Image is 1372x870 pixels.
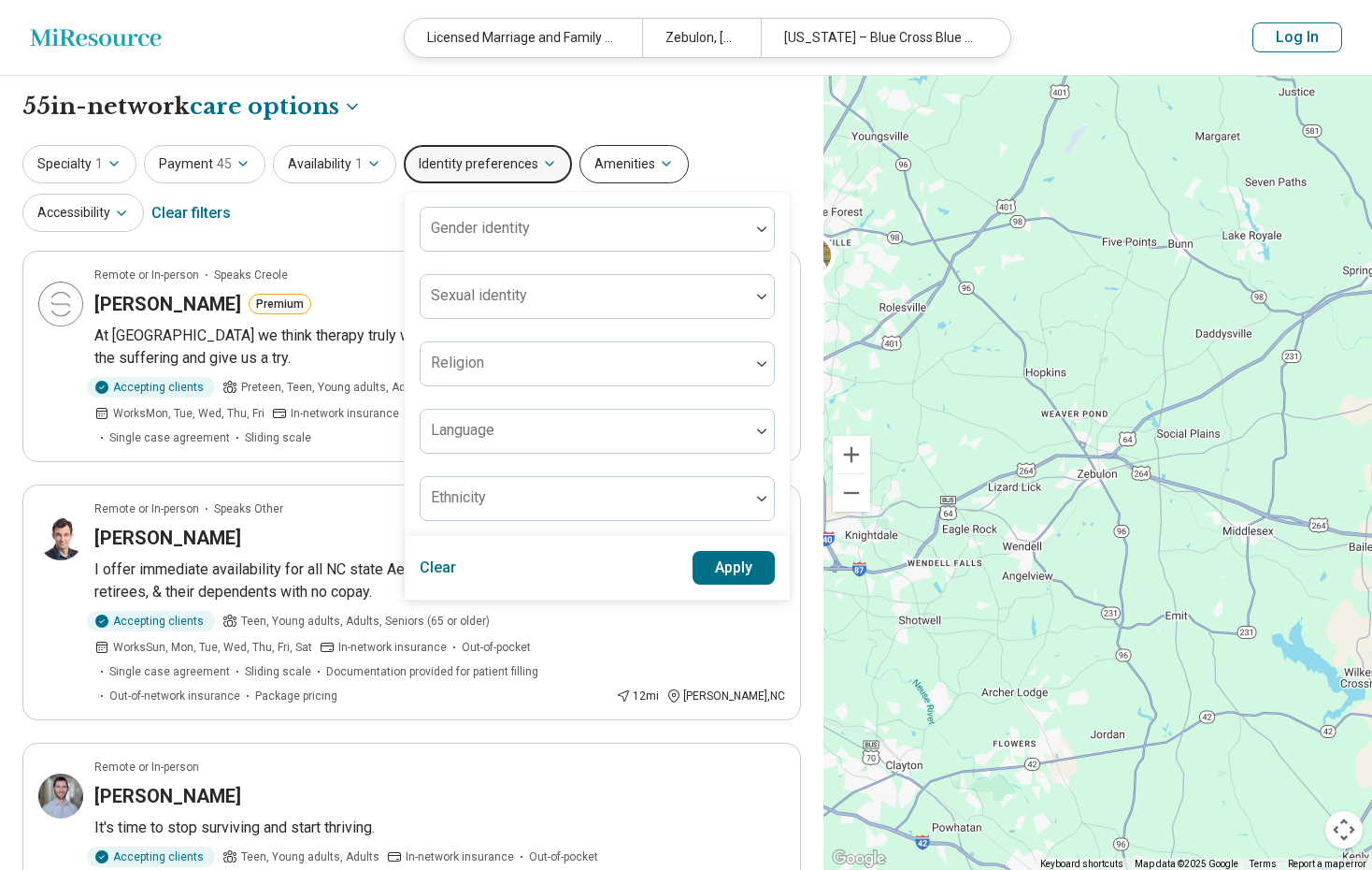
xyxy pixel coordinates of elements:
span: Single case agreement [109,663,230,680]
span: Sliding scale [245,663,311,680]
span: care options [190,91,339,123]
label: Language [431,421,494,439]
button: Zoom out [833,474,870,512]
a: Terms [1250,859,1277,869]
div: Licensed Marriage and Family Therapist (LMFT) [405,19,642,57]
span: Sliding scale [245,429,311,446]
button: Apply [693,551,776,585]
span: 45 [217,154,232,174]
p: Remote or In-person [94,267,199,283]
div: Accepting clients [87,611,215,631]
span: Out-of-network insurance [109,688,240,704]
div: [US_STATE] – Blue Cross Blue Shield [761,19,998,57]
button: Payment45 [144,145,265,183]
span: Teen, Young adults, Adults, Seniors (65 or older) [241,613,490,630]
span: Works Sun, Mon, Tue, Wed, Thu, Fri, Sat [113,639,312,656]
a: Report a map error [1288,859,1366,869]
button: Specialty1 [22,145,136,183]
p: Remote or In-person [94,500,199,517]
label: Ethnicity [431,488,486,506]
button: Availability1 [273,145,396,183]
span: In-network insurance [406,848,514,865]
button: Accessibility [22,194,144,232]
span: 1 [355,154,363,174]
span: Package pricing [255,688,337,704]
span: Works Mon, Tue, Wed, Thu, Fri [113,405,264,422]
label: Religion [431,354,484,371]
button: Premium [249,294,311,314]
p: At [GEOGRAPHIC_DATA] we think therapy truly works when you are truly Seen and [PERSON_NAME]. Stop... [94,325,785,370]
span: Documentation provided for patient filling [326,663,538,680]
h3: [PERSON_NAME] [94,525,241,551]
div: [PERSON_NAME] , NC [666,688,785,704]
div: Zebulon, [GEOGRAPHIC_DATA] [642,19,761,57]
h3: [PERSON_NAME] [94,291,241,317]
span: In-network insurance [338,639,447,656]
p: I offer immediate availability for all NC state Aetna plans for state workers, employees, teacher... [94,558,785,603]
span: In-network insurance [291,405,399,422]
span: Map data ©2025 Google [1135,859,1238,869]
label: Gender identity [431,219,530,237]
span: Out-of-pocket [529,848,598,865]
p: It's time to stop surviving and start thriving. [94,817,785,839]
div: Accepting clients [87,377,215,398]
button: Map camera controls [1325,811,1363,848]
span: Teen, Young adults, Adults [241,848,379,865]
button: Identity preferences [404,145,572,183]
p: Remote or In-person [94,759,199,776]
span: Out-of-pocket [462,639,531,656]
button: Amenities [579,145,689,183]
button: Log In [1252,22,1342,52]
button: Zoom in [833,436,870,473]
h3: [PERSON_NAME] [94,783,241,809]
span: Preteen, Teen, Young adults, Adults, Seniors (65 or older) [241,379,536,396]
label: Sexual identity [431,286,527,304]
div: 12 mi [616,688,659,704]
div: Clear filters [151,191,231,236]
button: Clear [420,551,457,585]
span: Speaks Other [214,500,283,517]
h1: 55 in-network [22,91,362,123]
span: Single case agreement [109,429,230,446]
span: Speaks Creole [214,267,288,283]
div: Accepting clients [87,847,215,867]
button: Care options [190,91,362,123]
span: 1 [95,154,103,174]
